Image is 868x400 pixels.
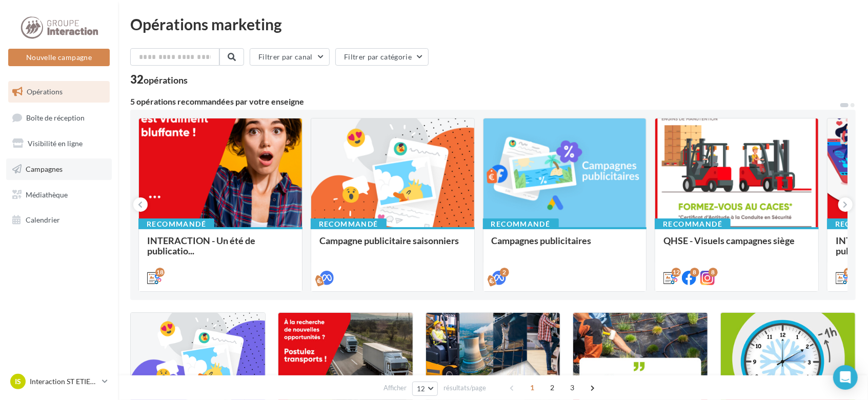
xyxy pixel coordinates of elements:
div: Recommandé [483,218,559,230]
div: Open Intercom Messenger [833,365,858,390]
div: Opérations marketing [130,16,856,32]
div: opérations [144,75,188,85]
span: Campagne publicitaire saisonniers [319,235,459,246]
span: Campagnes publicitaires [492,235,592,246]
a: Médiathèque [6,184,112,206]
span: Campagnes [26,165,63,173]
button: 12 [412,382,438,396]
div: 8 [709,268,718,277]
div: Recommandé [311,218,387,230]
span: INTERACTION - Un été de publicatio... [147,235,255,256]
a: Opérations [6,81,112,103]
div: 18 [155,268,165,277]
span: 2 [544,379,560,396]
div: Recommandé [138,218,214,230]
button: Filtrer par catégorie [335,48,429,66]
div: Recommandé [655,218,731,230]
span: 3 [564,379,580,396]
span: QHSE - Visuels campagnes siège [663,235,795,246]
p: Interaction ST ETIENNE [30,376,98,387]
a: Calendrier [6,209,112,231]
a: Boîte de réception [6,107,112,129]
div: 8 [690,268,699,277]
span: 12 [417,385,426,393]
span: Boîte de réception [26,113,85,122]
div: 12 [844,268,853,277]
button: Filtrer par canal [250,48,330,66]
div: 12 [672,268,681,277]
span: Opérations [27,87,63,96]
a: IS Interaction ST ETIENNE [8,372,110,391]
span: 1 [524,379,540,396]
span: résultats/page [443,383,486,393]
span: Médiathèque [26,190,68,198]
span: IS [15,376,21,387]
a: Visibilité en ligne [6,133,112,154]
a: Campagnes [6,158,112,180]
div: 32 [130,74,188,85]
span: Calendrier [26,215,60,224]
div: 2 [500,268,509,277]
div: 5 opérations recommandées par votre enseigne [130,97,839,106]
span: Visibilité en ligne [28,139,83,148]
button: Nouvelle campagne [8,49,110,66]
span: Afficher [383,383,407,393]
